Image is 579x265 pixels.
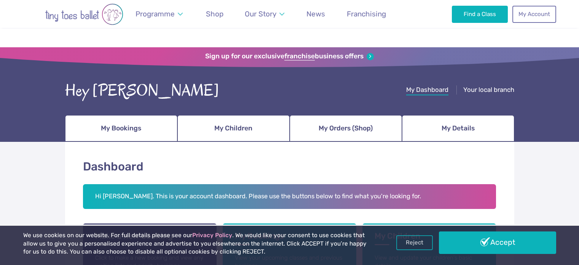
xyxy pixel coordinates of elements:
[65,115,177,142] a: My Bookings
[23,3,145,25] img: tiny toes ballet
[83,159,496,175] h1: Dashboard
[202,5,227,23] a: Shop
[23,231,370,256] p: We use cookies on our website. For full details please see our . We would like your consent to us...
[290,115,402,142] a: My Orders (Shop)
[177,115,290,142] a: My Children
[214,122,252,135] span: My Children
[306,10,325,18] span: News
[512,6,556,22] a: My Account
[65,79,219,103] div: Hey [PERSON_NAME]
[396,235,433,250] a: Reject
[136,10,175,18] span: Programme
[452,6,508,22] a: Find a Class
[245,10,276,18] span: Our Story
[205,52,374,61] a: Sign up for our exclusivefranchisebusiness offers
[241,5,288,23] a: Our Story
[402,115,514,142] a: My Details
[132,5,187,23] a: Programme
[303,5,329,23] a: News
[101,122,141,135] span: My Bookings
[83,184,496,209] h2: Hi [PERSON_NAME]. This is your account dashboard. Please use the buttons below to find what you'r...
[206,10,223,18] span: Shop
[192,232,232,239] a: Privacy Policy
[284,52,315,61] strong: franchise
[347,10,386,18] span: Franchising
[343,5,389,23] a: Franchising
[442,122,475,135] span: My Details
[463,86,514,95] a: Your local branch
[439,231,556,254] a: Accept
[463,86,514,93] span: Your local branch
[319,122,373,135] span: My Orders (Shop)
